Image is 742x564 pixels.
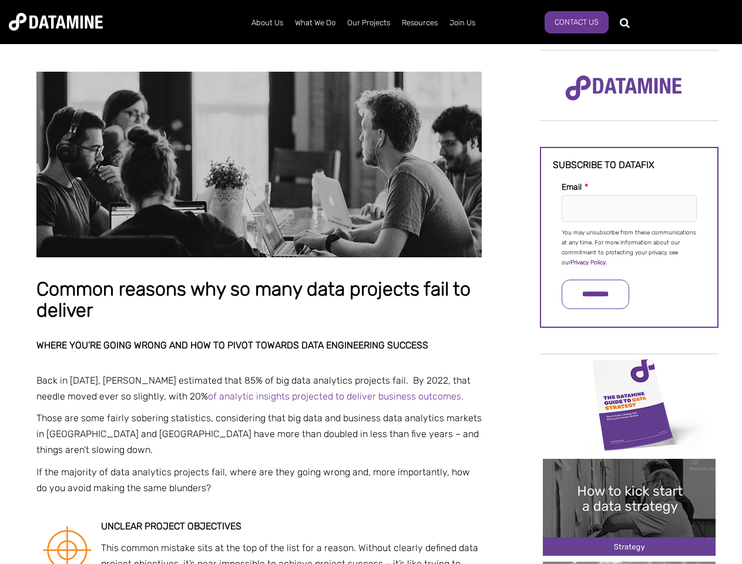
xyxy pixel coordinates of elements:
img: Datamine [9,13,103,31]
a: Contact Us [545,11,609,33]
h1: Common reasons why so many data projects fail to deliver [36,279,482,321]
a: Privacy Policy [570,259,606,266]
img: Common reasons why so many data projects fail to deliver [36,72,482,257]
a: Join Us [444,8,481,38]
img: Datamine Logo No Strapline - Purple [558,68,690,109]
p: If the majority of data analytics projects fail, where are they going wrong and, more importantly... [36,464,482,496]
a: of analytic insights projected to deliver business outcomes. [208,391,464,402]
img: Data Strategy Cover thumbnail [543,355,716,452]
p: Back in [DATE], [PERSON_NAME] estimated that 85% of big data analytics projects fail. By 2022, th... [36,372,482,404]
a: What We Do [289,8,341,38]
a: Our Projects [341,8,396,38]
a: About Us [246,8,289,38]
p: You may unsubscribe from these communications at any time. For more information about our commitm... [562,228,697,268]
span: Email [562,182,582,192]
img: 20241212 How to kick start a data strategy-2 [543,459,716,556]
a: Resources [396,8,444,38]
p: Those are some fairly sobering statistics, considering that big data and business data analytics ... [36,410,482,458]
h3: Subscribe to datafix [553,160,706,170]
h2: Where you’re going wrong and how to pivot towards data engineering success [36,340,482,351]
strong: Unclear project objectives [101,521,241,532]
